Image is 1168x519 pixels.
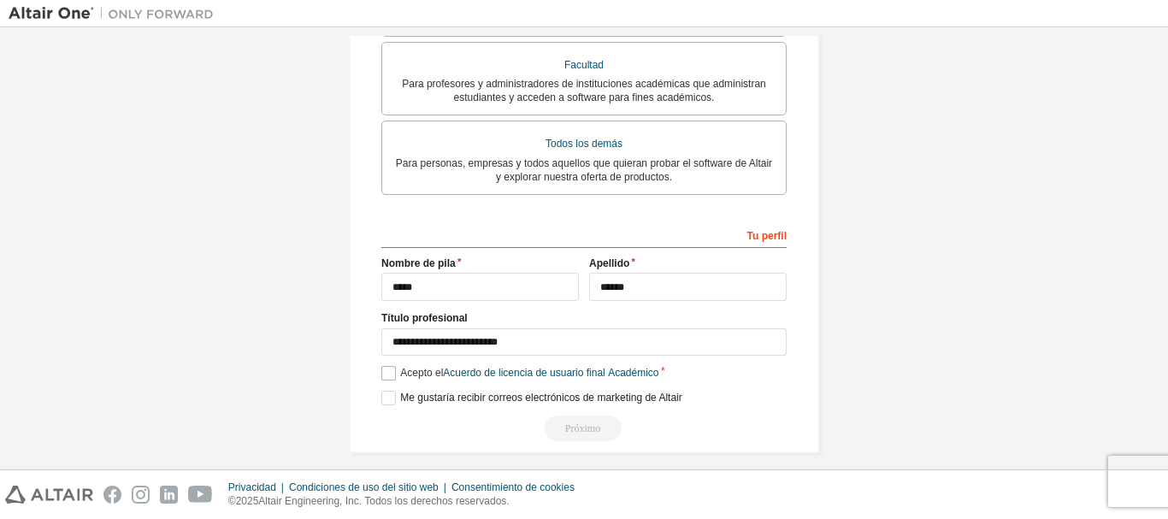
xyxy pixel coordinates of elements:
font: Consentimiento de cookies [451,481,575,493]
font: 2025 [236,495,259,507]
font: Privacidad [228,481,276,493]
img: youtube.svg [188,486,213,504]
font: Tu perfil [747,230,787,242]
img: linkedin.svg [160,486,178,504]
font: Acuerdo de licencia de usuario final [443,367,605,379]
img: instagram.svg [132,486,150,504]
div: Read and acccept EULA to continue [381,416,787,441]
font: Acepto el [400,367,443,379]
font: © [228,495,236,507]
font: Nombre de pila [381,257,456,269]
font: Todos los demás [546,138,622,150]
img: Altair Uno [9,5,222,22]
font: Para personas, empresas y todos aquellos que quieran probar el software de Altair y explorar nues... [396,157,772,183]
font: Apellido [589,257,629,269]
font: Facultad [564,59,604,71]
img: altair_logo.svg [5,486,93,504]
font: Para profesores y administradores de instituciones académicas que administran estudiantes y acced... [402,78,766,103]
font: Académico [608,367,658,379]
font: Altair Engineering, Inc. Todos los derechos reservados. [258,495,509,507]
font: Título profesional [381,312,468,324]
font: Condiciones de uso del sitio web [289,481,439,493]
font: Me gustaría recibir correos electrónicos de marketing de Altair [400,392,681,404]
img: facebook.svg [103,486,121,504]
